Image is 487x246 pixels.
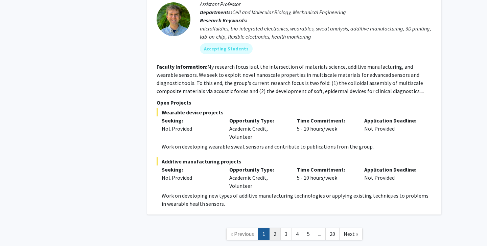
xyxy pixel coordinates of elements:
[162,174,219,182] div: Not Provided
[359,116,427,141] div: Not Provided
[200,43,253,54] mat-chip: Accepting Students
[157,157,432,165] span: Additive manufacturing projects
[280,228,292,240] a: 3
[224,116,292,141] div: Academic Credit, Volunteer
[364,116,422,125] p: Application Deadline:
[157,63,207,70] b: Faculty Information:
[157,98,432,107] p: Open Projects
[292,116,360,141] div: 5 - 10 hours/week
[292,165,360,190] div: 5 - 10 hours/week
[162,165,219,174] p: Seeking:
[229,165,287,174] p: Opportunity Type:
[258,228,270,240] a: 1
[200,9,232,16] b: Departments:
[157,108,432,116] span: Wearable device projects
[344,230,358,237] span: Next »
[229,116,287,125] p: Opportunity Type:
[269,228,281,240] a: 2
[224,165,292,190] div: Academic Credit, Volunteer
[162,116,219,125] p: Seeking:
[157,63,424,94] fg-read-more: My research focus is at the intersection of materials science, additive manufacturing, and wearab...
[303,228,314,240] a: 5
[297,116,354,125] p: Time Commitment:
[200,17,248,24] b: Research Keywords:
[359,165,427,190] div: Not Provided
[162,125,219,133] div: Not Provided
[318,230,321,237] span: ...
[200,24,432,41] div: microfluidics, bio-integrated electronics, wearables, sweat analysis, additive manufacturing, 3D ...
[364,165,422,174] p: Application Deadline:
[231,230,254,237] span: « Previous
[5,216,29,241] iframe: Chat
[226,228,258,240] a: Previous Page
[292,228,303,240] a: 4
[297,165,354,174] p: Time Commitment:
[162,192,432,208] p: Work on developing new types of additive manufacturing technologies or applying existing techniqu...
[339,228,363,240] a: Next
[325,228,340,240] a: 20
[232,9,346,16] span: Cell and Molecular Biology, Mechanical Engineering
[162,142,432,151] p: Work on developing wearable sweat sensors and contribute to publications from the group.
